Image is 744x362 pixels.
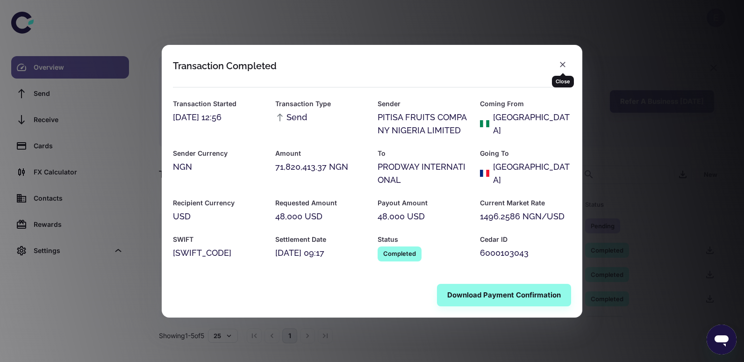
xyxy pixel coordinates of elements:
[173,246,264,260] div: [SWIFT_CODE]
[378,249,422,258] span: Completed
[275,148,366,159] h6: Amount
[275,246,366,260] div: [DATE] 09:17
[378,99,469,109] h6: Sender
[173,111,264,124] div: [DATE] 12:56
[378,148,469,159] h6: To
[275,234,366,245] h6: Settlement Date
[480,234,571,245] h6: Cedar ID
[173,210,264,223] div: USD
[275,99,366,109] h6: Transaction Type
[275,210,366,223] div: 48,000 USD
[173,160,264,174] div: NGN
[707,325,737,355] iframe: Button to launch messaging window
[437,284,571,306] button: Download Payment Confirmation
[275,111,307,124] span: Send
[275,198,366,208] h6: Requested Amount
[378,198,469,208] h6: Payout Amount
[493,160,571,187] div: [GEOGRAPHIC_DATA]
[480,246,571,260] div: 6000103043
[378,160,469,187] div: PRODWAY INTERNATIONAL
[480,210,571,223] div: 1496.2586 NGN/USD
[173,198,264,208] h6: Recipient Currency
[378,111,469,137] div: PITISA FRUITS COMPANY NIGERIA LIMITED
[378,210,469,223] div: 48,000 USD
[480,198,571,208] h6: Current Market Rate
[275,160,366,174] div: 71,820,413.37 NGN
[378,234,469,245] h6: Status
[493,111,571,137] div: [GEOGRAPHIC_DATA]
[552,76,574,87] div: Close
[173,99,264,109] h6: Transaction Started
[173,148,264,159] h6: Sender Currency
[173,60,277,72] div: Transaction Completed
[480,148,571,159] h6: Going To
[480,99,571,109] h6: Coming From
[173,234,264,245] h6: SWIFT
